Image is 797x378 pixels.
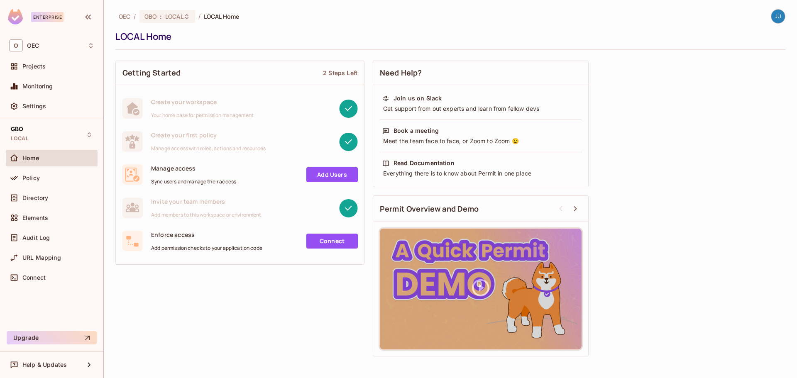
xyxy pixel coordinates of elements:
[119,12,130,20] span: the active workspace
[134,12,136,20] li: /
[22,254,61,261] span: URL Mapping
[159,13,162,20] span: :
[151,212,262,218] span: Add members to this workspace or environment
[151,112,254,119] span: Your home base for permission management
[151,164,236,172] span: Manage access
[151,245,262,251] span: Add permission checks to your application code
[382,105,579,113] div: Get support from out experts and learn from fellow devs
[22,215,48,221] span: Elements
[198,12,200,20] li: /
[27,42,39,49] span: Workspace: OEC
[144,12,156,20] span: GBO
[11,126,23,132] span: GBO
[7,331,97,344] button: Upgrade
[394,159,455,167] div: Read Documentation
[394,94,442,102] div: Join us on Slack
[151,145,266,152] span: Manage access with roles, actions and resources
[204,12,239,20] span: LOCAL Home
[22,83,53,90] span: Monitoring
[306,234,358,249] a: Connect
[8,9,23,24] img: SReyMgAAAABJRU5ErkJggg==
[151,198,262,205] span: Invite your team members
[22,361,67,368] span: Help & Updates
[151,231,262,239] span: Enforce access
[382,137,579,145] div: Meet the team face to face, or Zoom to Zoom 😉
[115,30,781,43] div: LOCAL Home
[306,167,358,182] a: Add Users
[22,63,46,70] span: Projects
[22,175,40,181] span: Policy
[394,127,439,135] div: Book a meeting
[22,155,39,161] span: Home
[22,103,46,110] span: Settings
[151,178,236,185] span: Sync users and manage their access
[380,204,479,214] span: Permit Overview and Demo
[771,10,785,23] img: justin.king@oeconnection.com
[151,131,266,139] span: Create your first policy
[380,68,422,78] span: Need Help?
[382,169,579,178] div: Everything there is to know about Permit in one place
[9,39,23,51] span: O
[22,234,50,241] span: Audit Log
[165,12,183,20] span: LOCAL
[22,274,46,281] span: Connect
[31,12,64,22] div: Enterprise
[22,195,48,201] span: Directory
[11,135,29,142] span: LOCAL
[151,98,254,106] span: Create your workspace
[122,68,181,78] span: Getting Started
[323,69,357,77] div: 2 Steps Left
